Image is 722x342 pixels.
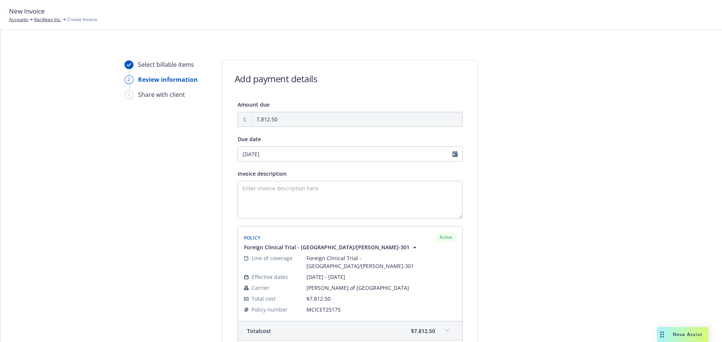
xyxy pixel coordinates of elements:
[138,75,198,84] div: Review information
[673,331,702,337] span: Nova Assist
[306,284,456,292] span: [PERSON_NAME] of [GEOGRAPHIC_DATA]
[124,75,133,84] div: 2
[124,90,133,99] div: 3
[252,254,293,262] span: Line of coverage
[411,327,435,335] span: $7,812.50
[9,16,28,23] a: Accounts
[252,295,276,303] span: Total cost
[244,243,419,251] button: Foreign Clinical Trial - [GEOGRAPHIC_DATA]/[PERSON_NAME]-301
[306,306,456,313] span: MCICET25175
[34,16,61,23] a: Kardigan Inc.
[238,146,463,161] input: MM/DD/YYYY
[657,327,667,342] div: Drag to move
[67,16,97,23] span: Create Invoice
[252,306,288,313] span: Policy number
[306,254,456,270] span: Foreign Clinical Trial - [GEOGRAPHIC_DATA]/[PERSON_NAME]-301
[9,6,45,16] span: New Invoice
[657,327,708,342] button: Nova Assist
[306,273,456,281] span: [DATE] - [DATE]
[238,101,270,108] span: Amount due
[238,321,462,340] div: Totalcost$7,812.50
[244,243,410,251] span: Foreign Clinical Trial - [GEOGRAPHIC_DATA]/[PERSON_NAME]-301
[306,295,331,302] span: $7,812.50
[252,112,462,127] input: 0.00
[244,235,261,241] span: Policy
[138,90,185,99] div: Share with client
[235,72,317,85] h1: Add payment details
[238,136,261,143] span: Due date
[138,60,194,69] div: Select billable items
[252,273,288,281] span: Effective dates
[252,284,269,292] span: Carrier
[436,232,456,242] div: Active
[238,181,463,218] textarea: Enter invoice description here
[247,327,271,335] span: Total cost
[238,170,287,177] span: Invoice description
